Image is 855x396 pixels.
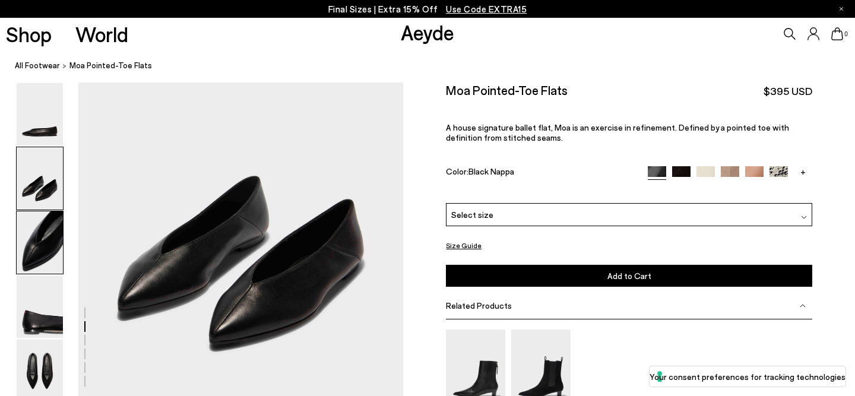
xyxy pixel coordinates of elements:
[15,59,60,72] a: All Footwear
[75,24,128,45] a: World
[800,303,806,309] img: svg%3E
[831,27,843,40] a: 0
[6,24,52,45] a: Shop
[17,83,63,145] img: Moa Pointed-Toe Flats - Image 1
[401,20,454,45] a: Aeyde
[446,300,512,311] span: Related Products
[446,83,568,97] h2: Moa Pointed-Toe Flats
[468,166,514,176] span: Black Nappa
[446,238,482,253] button: Size Guide
[843,31,849,37] span: 0
[17,147,63,210] img: Moa Pointed-Toe Flats - Image 2
[650,370,845,383] label: Your consent preferences for tracking technologies
[451,208,493,221] span: Select size
[446,265,812,287] button: Add to Cart
[446,4,527,14] span: Navigate to /collections/ss25-final-sizes
[607,271,651,281] span: Add to Cart
[794,166,812,176] a: +
[801,214,807,220] img: svg%3E
[650,366,845,387] button: Your consent preferences for tracking technologies
[764,84,812,99] span: $395 USD
[328,2,527,17] p: Final Sizes | Extra 15% Off
[17,275,63,338] img: Moa Pointed-Toe Flats - Image 4
[446,166,636,179] div: Color:
[17,211,63,274] img: Moa Pointed-Toe Flats - Image 3
[69,59,152,72] span: Moa Pointed-Toe Flats
[15,50,855,83] nav: breadcrumb
[446,122,789,142] span: A house signature ballet flat, Moa is an exercise in refinement. Defined by a pointed toe with de...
